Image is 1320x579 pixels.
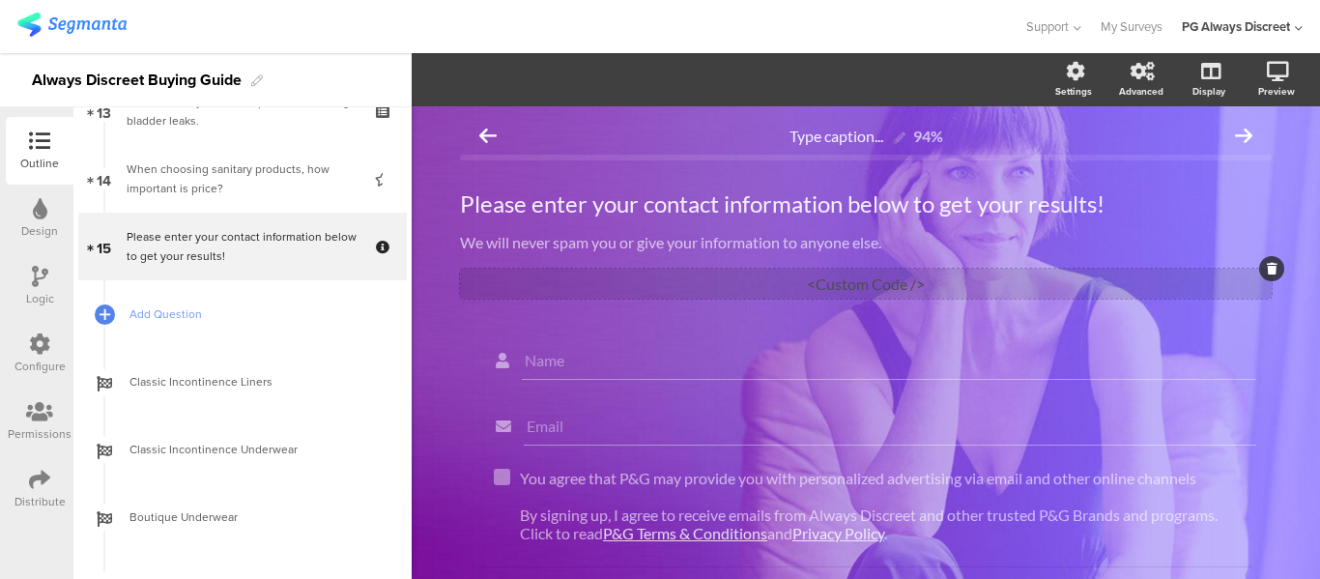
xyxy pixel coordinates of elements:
input: Type field title... [527,417,1253,435]
div: PG Always Discreet [1182,17,1290,36]
div: Logic [26,290,54,307]
p: Please enter your contact information below to get your results! [460,189,1272,218]
input: Type field title... [525,351,1253,369]
a: Classic Incontinence Liners [78,348,407,416]
a: P&G Terms & Conditions [603,524,767,542]
div: Always Discreet Buying Guide [32,65,242,96]
div: <Custom Code /> [460,269,1272,299]
span: 14 [97,168,111,189]
p: We will never spam you or give your information to anyone else. [460,233,1272,251]
a: Boutique Underwear [78,483,407,551]
a: 14 When choosing sanitary products, how important is price? [78,145,407,213]
p: You agree that P&G may provide you with personalized advertising via email and other online channels [520,469,1243,487]
div: Configure [14,358,66,375]
a: Classic Incontinence Underwear [78,416,407,483]
a: Privacy Policy [792,524,884,542]
div: Please enter your contact information below to get your results! [127,227,358,266]
div: Advanced [1119,84,1163,99]
div: Distribute [14,493,66,510]
span: Support [1026,17,1069,36]
a: 13 Tell us about your dream product to manage bladder leaks. [78,77,407,145]
div: Display [1192,84,1225,99]
div: Design [21,222,58,240]
a: 15 Please enter your contact information below to get your results! [78,213,407,280]
span: Type caption... [789,127,883,145]
img: segmanta logo [17,13,127,37]
div: When choosing sanitary products, how important is price? [127,159,358,198]
span: Classic Incontinence Liners [129,372,377,391]
span: 13 [97,101,111,122]
div: Settings [1055,84,1092,99]
span: Classic Incontinence Underwear [129,440,377,459]
div: 94% [913,127,943,145]
div: Outline [20,155,59,172]
p: By signing up, I agree to receive emails from Always Discreet and other trusted P&G Brands and pr... [520,506,1243,542]
div: Permissions [8,425,72,443]
div: Tell us about your dream product to manage bladder leaks. [127,92,358,130]
span: Add Question [129,304,377,324]
div: Preview [1258,84,1295,99]
span: Boutique Underwear [129,507,377,527]
span: 15 [97,236,111,257]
